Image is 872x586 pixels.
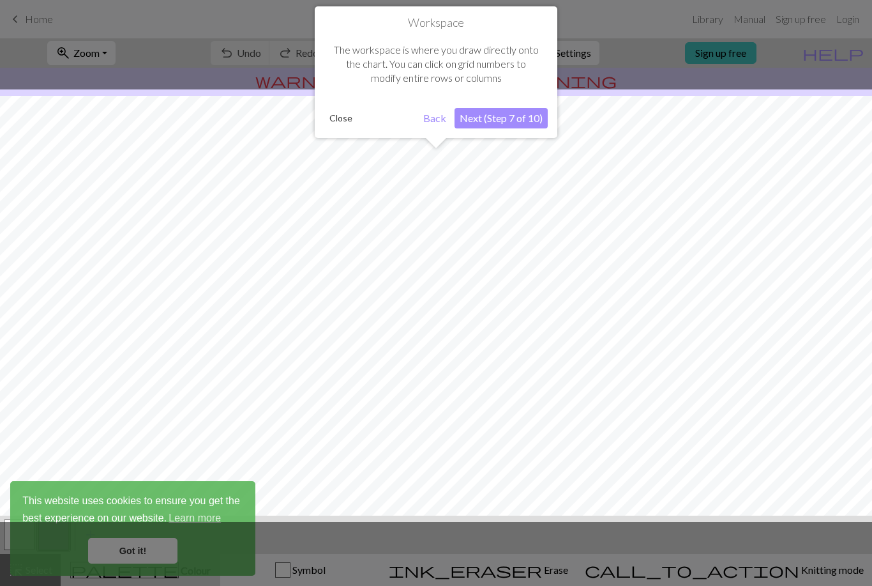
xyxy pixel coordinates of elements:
[324,109,357,128] button: Close
[324,16,548,30] h1: Workspace
[455,108,548,128] button: Next (Step 7 of 10)
[315,6,557,138] div: Workspace
[418,108,451,128] button: Back
[324,30,548,98] div: The workspace is where you draw directly onto the chart. You can click on grid numbers to modify ...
